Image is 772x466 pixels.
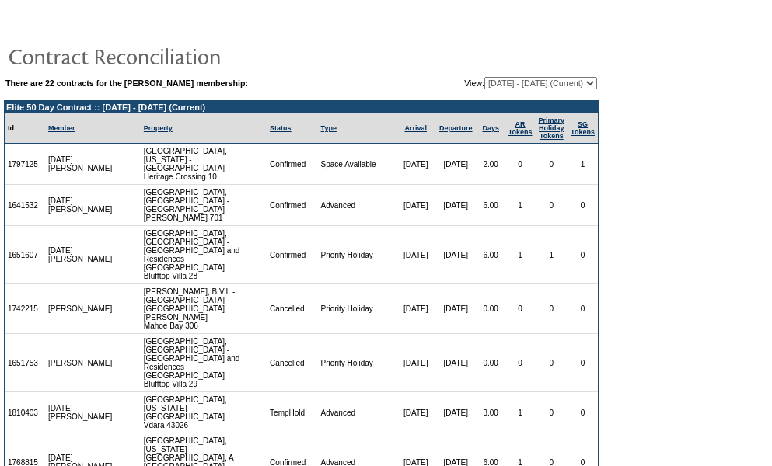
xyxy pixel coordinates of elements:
[45,226,116,284] td: [DATE][PERSON_NAME]
[318,392,396,433] td: Advanced
[318,284,396,334] td: Priority Holiday
[396,392,435,433] td: [DATE]
[435,334,477,392] td: [DATE]
[396,284,435,334] td: [DATE]
[388,77,597,89] td: View:
[5,78,248,88] b: There are 22 contracts for the [PERSON_NAME] membership:
[477,392,505,433] td: 3.00
[48,124,75,132] a: Member
[435,226,477,284] td: [DATE]
[477,226,505,284] td: 6.00
[505,284,536,334] td: 0
[318,144,396,185] td: Space Available
[571,120,595,136] a: SGTokens
[267,226,317,284] td: Confirmed
[45,284,116,334] td: [PERSON_NAME]
[141,144,267,185] td: [GEOGRAPHIC_DATA], [US_STATE] - [GEOGRAPHIC_DATA] Heritage Crossing 10
[505,185,536,226] td: 1
[396,185,435,226] td: [DATE]
[505,334,536,392] td: 0
[267,144,317,185] td: Confirmed
[318,226,396,284] td: Priority Holiday
[396,334,435,392] td: [DATE]
[568,226,598,284] td: 0
[505,226,536,284] td: 1
[396,144,435,185] td: [DATE]
[45,144,116,185] td: [DATE][PERSON_NAME]
[477,284,505,334] td: 0.00
[568,284,598,334] td: 0
[482,124,499,132] a: Days
[45,334,116,392] td: [PERSON_NAME]
[45,185,116,226] td: [DATE][PERSON_NAME]
[536,334,568,392] td: 0
[5,334,45,392] td: 1651753
[505,144,536,185] td: 0
[536,392,568,433] td: 0
[435,185,477,226] td: [DATE]
[321,124,337,132] a: Type
[144,124,173,132] a: Property
[141,284,267,334] td: [PERSON_NAME], B.V.I. - [GEOGRAPHIC_DATA] [GEOGRAPHIC_DATA][PERSON_NAME] Mahoe Bay 306
[396,226,435,284] td: [DATE]
[536,144,568,185] td: 0
[5,144,45,185] td: 1797125
[439,124,473,132] a: Departure
[5,284,45,334] td: 1742215
[568,144,598,185] td: 1
[477,334,505,392] td: 0.00
[5,113,45,144] td: Id
[318,185,396,226] td: Advanced
[267,284,317,334] td: Cancelled
[477,185,505,226] td: 6.00
[536,284,568,334] td: 0
[568,185,598,226] td: 0
[435,144,477,185] td: [DATE]
[568,334,598,392] td: 0
[318,334,396,392] td: Priority Holiday
[5,226,45,284] td: 1651607
[404,124,427,132] a: Arrival
[5,185,45,226] td: 1641532
[536,185,568,226] td: 0
[539,116,565,140] a: Primary HolidayTokens
[5,392,45,433] td: 1810403
[270,124,292,132] a: Status
[508,120,533,136] a: ARTokens
[267,334,317,392] td: Cancelled
[536,226,568,284] td: 1
[141,392,267,433] td: [GEOGRAPHIC_DATA], [US_STATE] - [GEOGRAPHIC_DATA] Vdara 43026
[505,392,536,433] td: 1
[568,392,598,433] td: 0
[141,185,267,226] td: [GEOGRAPHIC_DATA], [GEOGRAPHIC_DATA] - [GEOGRAPHIC_DATA] [PERSON_NAME] 701
[267,185,317,226] td: Confirmed
[141,334,267,392] td: [GEOGRAPHIC_DATA], [GEOGRAPHIC_DATA] - [GEOGRAPHIC_DATA] and Residences [GEOGRAPHIC_DATA] Bluffto...
[5,101,598,113] td: Elite 50 Day Contract :: [DATE] - [DATE] (Current)
[435,392,477,433] td: [DATE]
[8,40,319,71] img: pgTtlContractReconciliation.gif
[45,392,116,433] td: [DATE][PERSON_NAME]
[477,144,505,185] td: 2.00
[435,284,477,334] td: [DATE]
[267,392,317,433] td: TempHold
[141,226,267,284] td: [GEOGRAPHIC_DATA], [GEOGRAPHIC_DATA] - [GEOGRAPHIC_DATA] and Residences [GEOGRAPHIC_DATA] Bluffto...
